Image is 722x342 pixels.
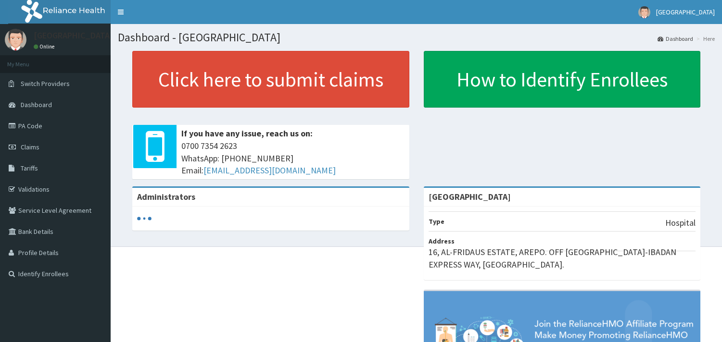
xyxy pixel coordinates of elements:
a: Online [34,43,57,50]
b: Type [429,217,444,226]
li: Here [694,35,715,43]
b: Address [429,237,455,245]
span: 0700 7354 2623 WhatsApp: [PHONE_NUMBER] Email: [181,140,405,177]
strong: [GEOGRAPHIC_DATA] [429,191,511,202]
h1: Dashboard - [GEOGRAPHIC_DATA] [118,31,715,44]
b: Administrators [137,191,195,202]
img: User Image [638,6,650,18]
a: How to Identify Enrollees [424,51,701,108]
a: Click here to submit claims [132,51,409,108]
p: Hospital [665,217,696,229]
span: Tariffs [21,164,38,172]
span: Switch Providers [21,79,70,88]
a: [EMAIL_ADDRESS][DOMAIN_NAME] [203,165,336,176]
img: User Image [5,29,26,50]
p: [GEOGRAPHIC_DATA] [34,31,113,40]
p: 16, AL-FRIDAUS ESTATE, AREPO. OFF [GEOGRAPHIC_DATA]-IBADAN EXPRESS WAY, [GEOGRAPHIC_DATA]. [429,246,696,270]
a: Dashboard [658,35,693,43]
span: Claims [21,143,39,151]
span: Dashboard [21,100,52,109]
svg: audio-loading [137,211,152,226]
span: [GEOGRAPHIC_DATA] [656,8,715,16]
b: If you have any issue, reach us on: [181,128,313,139]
